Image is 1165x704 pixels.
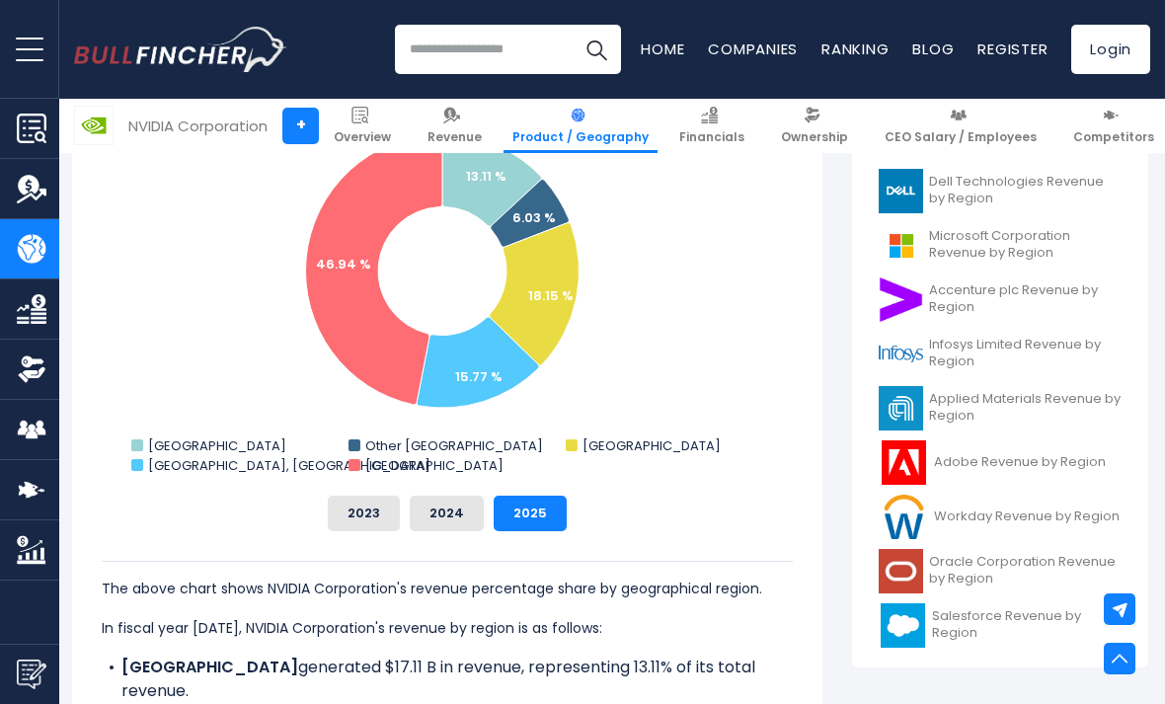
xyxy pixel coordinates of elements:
button: 2024 [410,496,484,531]
span: Microsoft Corporation Revenue by Region [929,228,1122,262]
text: [GEOGRAPHIC_DATA] [148,436,286,455]
p: The above chart shows NVIDIA Corporation's revenue percentage share by geographical region. [102,577,793,600]
a: Overview [325,99,400,153]
img: NVDA logo [75,107,113,144]
text: [GEOGRAPHIC_DATA] [582,436,721,455]
img: Ownership [17,354,46,384]
span: Infosys Limited Revenue by Region [929,337,1122,370]
img: Bullfincher logo [74,27,287,72]
img: ACN logo [879,277,923,322]
text: 13.11 % [466,167,506,186]
a: Financials [670,99,753,153]
a: Infosys Limited Revenue by Region [867,327,1133,381]
a: Microsoft Corporation Revenue by Region [867,218,1133,273]
a: Dell Technologies Revenue by Region [867,164,1133,218]
span: Oracle Corporation Revenue by Region [929,554,1122,587]
span: Salesforce Revenue by Region [932,608,1122,642]
text: [GEOGRAPHIC_DATA] [365,456,504,475]
a: CEO Salary / Employees [876,99,1046,153]
a: Ranking [821,39,889,59]
img: WDAY logo [879,495,928,539]
img: ORCL logo [879,549,923,593]
a: Ownership [772,99,857,153]
text: [GEOGRAPHIC_DATA], [GEOGRAPHIC_DATA] [148,456,430,475]
span: Overview [334,129,391,145]
a: Accenture plc Revenue by Region [867,273,1133,327]
span: Revenue [427,129,482,145]
text: 15.77 % [455,367,503,386]
span: Accenture plc Revenue by Region [929,282,1122,316]
a: Applied Materials Revenue by Region [867,381,1133,435]
img: CRM logo [879,603,926,648]
a: Home [641,39,684,59]
a: + [282,108,319,144]
span: Adobe Revenue by Region [934,454,1106,471]
a: Product / Geography [504,99,658,153]
span: Applied Materials Revenue by Region [929,391,1122,425]
a: Workday Revenue by Region [867,490,1133,544]
div: NVIDIA Corporation [128,115,268,137]
img: INFY logo [879,332,923,376]
img: ADBE logo [879,440,928,485]
a: Competitors [1064,99,1163,153]
a: Salesforce Revenue by Region [867,598,1133,653]
span: Competitors [1073,129,1154,145]
span: Product / Geography [512,129,649,145]
img: MSFT logo [879,223,923,268]
svg: NVIDIA Corporation's Revenue Share by Region [102,85,793,480]
a: Register [977,39,1048,59]
button: 2023 [328,496,400,531]
img: DELL logo [879,169,923,213]
text: 6.03 % [512,208,556,227]
text: 18.15 % [528,286,574,305]
li: generated $17.11 B in revenue, representing 13.11% of its total revenue. [102,656,793,703]
a: Adobe Revenue by Region [867,435,1133,490]
button: 2025 [494,496,567,531]
a: Oracle Corporation Revenue by Region [867,544,1133,598]
button: Search [572,25,621,74]
span: Financials [679,129,744,145]
a: Blog [912,39,954,59]
text: 46.94 % [316,255,371,274]
span: Workday Revenue by Region [934,508,1120,525]
text: Other [GEOGRAPHIC_DATA] [365,436,543,455]
a: Login [1071,25,1150,74]
a: Companies [708,39,798,59]
p: In fiscal year [DATE], NVIDIA Corporation's revenue by region is as follows: [102,616,793,640]
span: Ownership [781,129,848,145]
a: Revenue [419,99,491,153]
img: AMAT logo [879,386,923,430]
span: CEO Salary / Employees [885,129,1037,145]
b: [GEOGRAPHIC_DATA] [121,656,298,678]
span: Dell Technologies Revenue by Region [929,174,1122,207]
a: Go to homepage [74,27,286,72]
